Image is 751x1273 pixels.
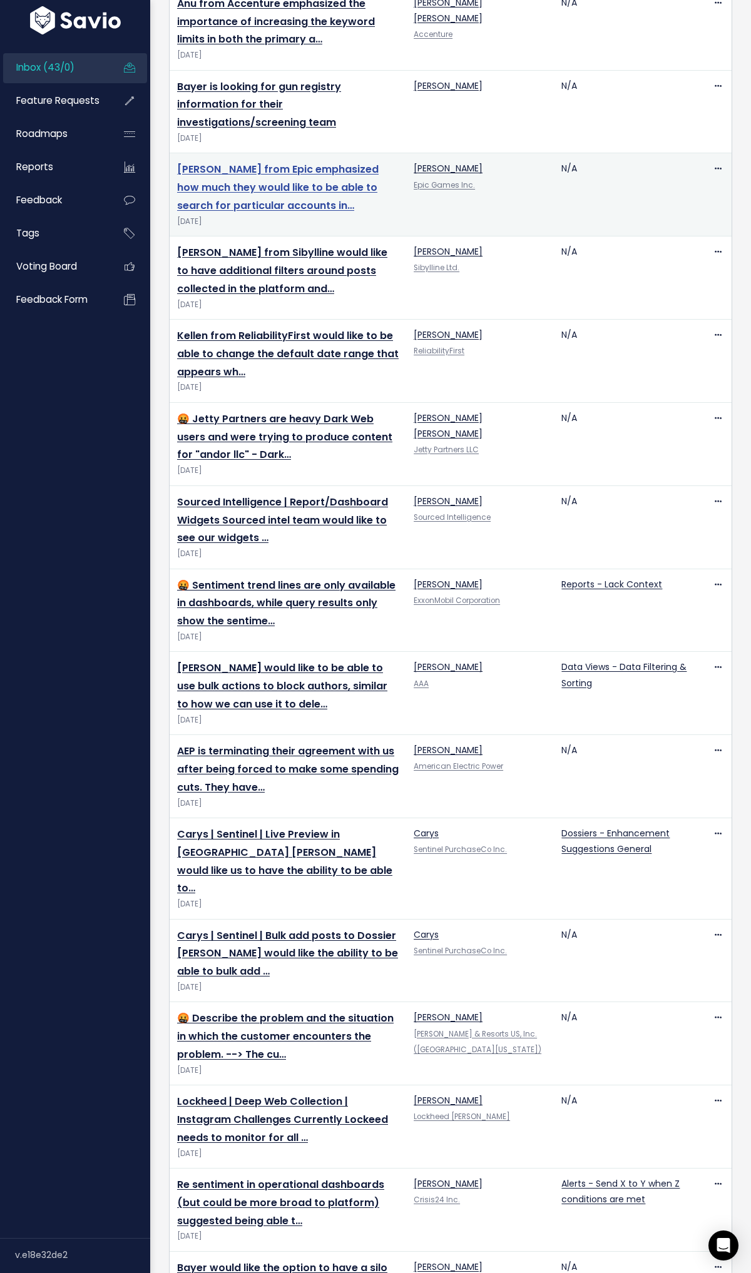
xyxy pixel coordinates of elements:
span: Tags [16,226,39,240]
a: [PERSON_NAME] & Resorts US, Inc. ([GEOGRAPHIC_DATA][US_STATE]) [414,1029,541,1055]
a: [PERSON_NAME] [414,245,483,258]
a: Carys | Sentinel | Live Preview in [GEOGRAPHIC_DATA] [PERSON_NAME] would like us to have the abil... [177,827,392,895]
td: N/A [554,70,702,153]
a: Alerts - Send X to Y when Z conditions are met [561,1177,680,1205]
a: [PERSON_NAME] [414,79,483,92]
td: N/A [554,320,702,403]
div: v.e18e32de2 [15,1239,150,1271]
td: N/A [554,919,702,1002]
a: Carys [414,928,439,941]
td: N/A [554,236,702,320]
a: [PERSON_NAME] [414,1260,483,1273]
span: [DATE] [177,547,399,560]
span: [DATE] [177,797,399,810]
a: Dossiers - Enhancement Suggestions General [561,827,670,855]
a: [PERSON_NAME] [414,578,483,591]
td: N/A [554,1002,702,1085]
span: [DATE] [177,714,399,727]
a: ReliabilityFirst [414,346,464,356]
span: [DATE] [177,981,399,994]
a: Voting Board [3,252,104,281]
td: N/A [554,1085,702,1169]
a: Feature Requests [3,86,104,115]
span: [DATE] [177,132,399,145]
td: N/A [554,485,702,569]
a: [PERSON_NAME] from Sibylline would like to have additional filters around posts collected in the ... [177,245,387,296]
a: Roadmaps [3,119,104,148]
a: Sourced Intelligence | Report/Dashboard Widgets Sourced intel team would like to see our widgets … [177,495,388,545]
a: Sentinel PurchaseCo Inc. [414,844,507,855]
a: Bayer is looking for gun registry information for their investigations/screening team [177,79,341,130]
span: [DATE] [177,898,399,911]
span: [DATE] [177,49,399,62]
a: AEP is terminating their agreement with us after being forced to make some spending cuts. They have… [177,744,399,794]
span: Inbox (43/0) [16,61,74,74]
a: Kellen from ReliabilityFirst would like to be able to change the default date range that appears wh… [177,328,399,379]
a: ExxonMobil Corporation [414,596,500,606]
span: Roadmaps [16,127,68,140]
a: Crisis24 Inc. [414,1195,460,1205]
a: [PERSON_NAME] [414,495,483,507]
a: Jetty Partners LLC [414,445,479,455]
a: [PERSON_NAME] [PERSON_NAME] [414,412,483,440]
a: Carys [414,827,439,839]
div: Open Intercom Messenger [708,1230,738,1260]
a: [PERSON_NAME] [414,744,483,756]
a: Tags [3,219,104,248]
a: Lockheed [PERSON_NAME] [414,1112,510,1122]
a: AAA [414,679,429,689]
span: [DATE] [177,1147,399,1160]
a: Reports [3,153,104,181]
span: Voting Board [16,260,77,273]
span: Feedback [16,193,62,206]
td: N/A [554,735,702,818]
a: Sourced Intelligence [414,512,491,522]
a: Sibylline Ltd. [414,263,459,273]
span: Reports [16,160,53,173]
a: [PERSON_NAME] [414,1177,483,1190]
span: [DATE] [177,381,399,394]
td: N/A [554,402,702,485]
span: [DATE] [177,1230,399,1243]
a: American Electric Power [414,761,503,771]
span: Feature Requests [16,94,100,107]
span: Feedback form [16,293,88,306]
a: Feedback [3,186,104,215]
td: N/A [554,153,702,236]
img: logo-white.9d6f32f41409.svg [27,6,124,34]
a: Sentinel PurchaseCo Inc. [414,946,507,956]
a: Accenture [414,29,452,39]
a: [PERSON_NAME] [414,328,483,341]
a: 🤬 Jetty Partners are heavy Dark Web users and were trying to produce content for "andor llc" - Dark… [177,412,392,462]
a: [PERSON_NAME] [414,1011,483,1023]
a: Reports - Lack Context [561,578,662,591]
span: [DATE] [177,1064,399,1077]
a: Epic Games Inc. [414,180,475,190]
span: [DATE] [177,215,399,228]
a: [PERSON_NAME] [414,1094,483,1107]
a: 🤬 Describe the problem and the situation in which the customer encounters the problem. --> The cu… [177,1011,394,1062]
a: [PERSON_NAME] from Epic emphasized how much they would like to be able to search for particular a... [177,162,379,213]
a: 🤬 Sentiment trend lines are only available in dashboards, while query results only show the sentime… [177,578,396,629]
a: Re sentiment in operational dashboards (but could be more broad to platform) suggested being able t… [177,1177,384,1228]
span: [DATE] [177,464,399,477]
span: [DATE] [177,298,399,312]
a: Lockheed | Deep Web Collection | Instagram Challenges Currently Lockeed needs to monitor for all … [177,1094,388,1145]
a: Inbox (43/0) [3,53,104,82]
a: [PERSON_NAME] would like to be able to use bulk actions to block authors, similar to how we can u... [177,661,387,711]
a: [PERSON_NAME] [414,661,483,673]
a: Feedback form [3,285,104,314]
span: [DATE] [177,631,399,644]
a: Carys | Sentinel | Bulk add posts to Dossier [PERSON_NAME] would like the ability to be able to b... [177,928,398,979]
a: Data Views - Data Filtering & Sorting [561,661,687,689]
a: [PERSON_NAME] [414,162,483,175]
